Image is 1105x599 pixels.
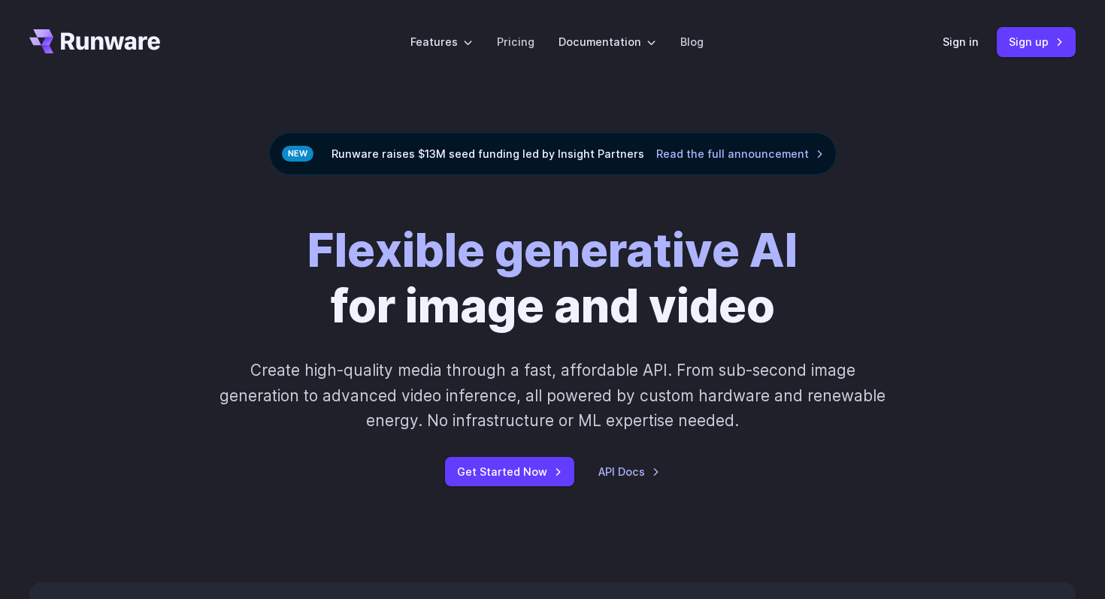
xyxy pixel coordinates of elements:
a: Read the full announcement [656,145,824,162]
a: Pricing [497,33,534,50]
a: Sign in [943,33,979,50]
label: Documentation [559,33,656,50]
label: Features [410,33,473,50]
a: Go to / [29,29,160,53]
strong: Flexible generative AI [307,222,798,278]
div: Runware raises $13M seed funding led by Insight Partners [269,132,837,175]
a: API Docs [598,463,660,480]
a: Sign up [997,27,1076,56]
h1: for image and video [307,223,798,334]
a: Get Started Now [445,457,574,486]
p: Create high-quality media through a fast, affordable API. From sub-second image generation to adv... [218,358,888,433]
a: Blog [680,33,704,50]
